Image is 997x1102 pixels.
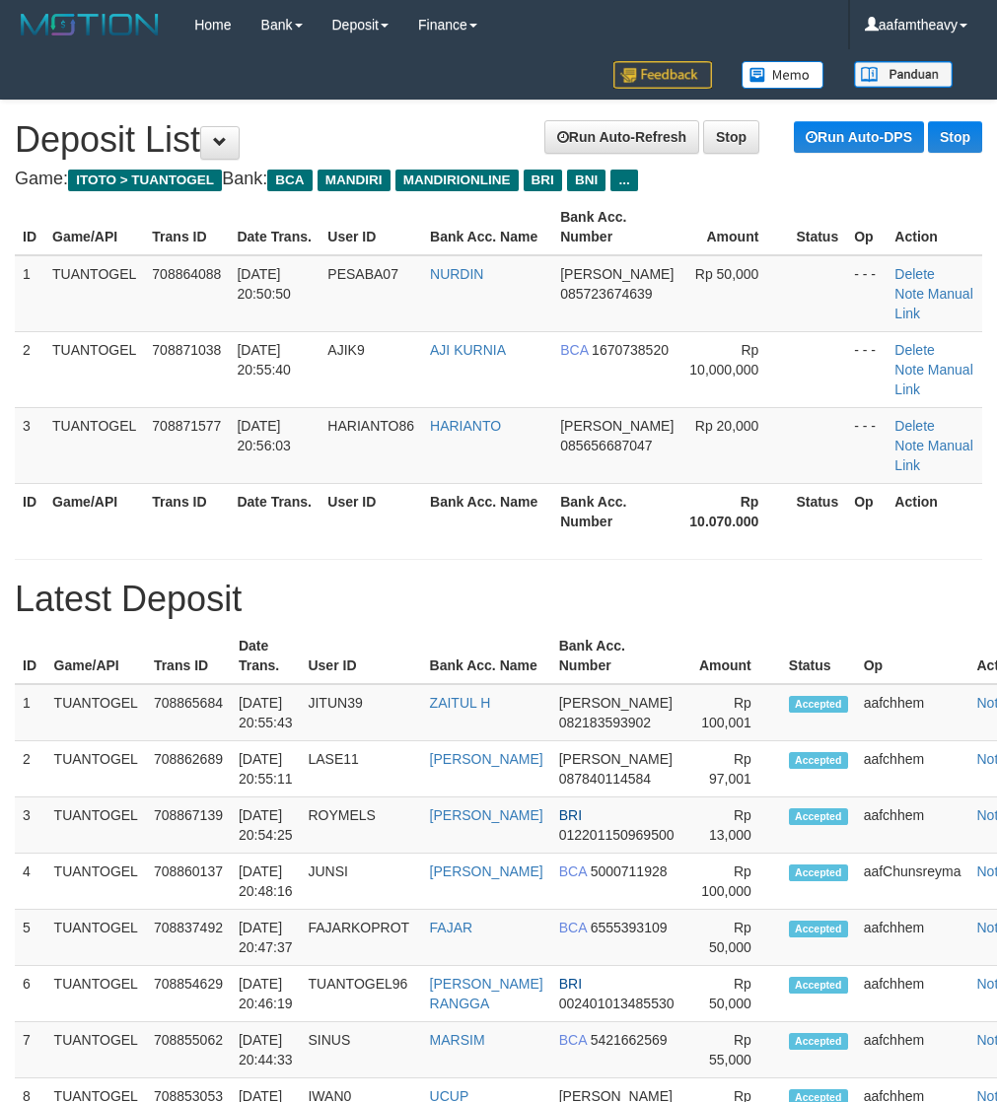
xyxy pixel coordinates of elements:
[682,628,781,684] th: Amount
[300,854,421,910] td: JUNSI
[544,120,699,154] a: Run Auto-Refresh
[15,1022,46,1078] td: 7
[695,266,759,282] span: Rp 50,000
[146,741,231,797] td: 708862689
[856,797,969,854] td: aafchhem
[44,483,144,539] th: Game/API
[15,741,46,797] td: 2
[430,695,491,711] a: ZAITUL H
[15,331,44,407] td: 2
[422,483,552,539] th: Bank Acc. Name
[231,966,301,1022] td: [DATE] 20:46:19
[44,199,144,255] th: Game/API
[300,628,421,684] th: User ID
[856,684,969,741] td: aafchhem
[789,1033,848,1050] span: Accepted
[552,199,681,255] th: Bank Acc. Number
[300,684,421,741] td: JITUN39
[430,863,543,879] a: [PERSON_NAME]
[846,331,887,407] td: - - -
[46,1022,146,1078] td: TUANTOGEL
[856,1022,969,1078] td: aafchhem
[610,170,637,191] span: ...
[613,61,712,89] img: Feedback.jpg
[682,797,781,854] td: Rp 13,000
[681,483,788,539] th: Rp 10.070.000
[559,807,582,823] span: BRI
[327,266,398,282] span: PESABA07
[430,418,501,434] a: HARIANTO
[682,854,781,910] td: Rp 100,000
[846,199,887,255] th: Op
[887,199,982,255] th: Action
[894,362,972,397] a: Manual Link
[300,1022,421,1078] td: SINUS
[682,910,781,966] td: Rp 50,000
[237,266,291,302] span: [DATE] 20:50:50
[15,483,44,539] th: ID
[44,331,144,407] td: TUANTOGEL
[146,684,231,741] td: 708865684
[551,628,682,684] th: Bank Acc. Number
[231,854,301,910] td: [DATE] 20:48:16
[327,342,364,358] span: AJIK9
[237,342,291,378] span: [DATE] 20:55:40
[559,996,675,1011] span: 002401013485530
[46,628,146,684] th: Game/API
[846,407,887,483] td: - - -
[146,628,231,684] th: Trans ID
[591,863,668,879] span: 5000711928
[152,342,221,358] span: 708871038
[560,342,588,358] span: BCA
[894,362,924,378] a: Note
[320,199,422,255] th: User ID
[788,199,846,255] th: Status
[229,199,320,255] th: Date Trans.
[46,910,146,966] td: TUANTOGEL
[15,255,44,332] td: 1
[742,61,824,89] img: Button%20Memo.svg
[559,827,675,843] span: 012201150969500
[524,170,562,191] span: BRI
[15,854,46,910] td: 4
[689,342,758,378] span: Rp 10,000,000
[559,1032,587,1048] span: BCA
[681,199,788,255] th: Amount
[300,797,421,854] td: ROYMELS
[789,696,848,713] span: Accepted
[430,976,543,1011] a: [PERSON_NAME] RANGGA
[682,741,781,797] td: Rp 97,001
[44,407,144,483] td: TUANTOGEL
[846,255,887,332] td: - - -
[46,966,146,1022] td: TUANTOGEL
[560,438,652,453] span: 085656687047
[592,342,669,358] span: 1670738520
[15,966,46,1022] td: 6
[15,170,982,189] h4: Game: Bank:
[15,199,44,255] th: ID
[231,1022,301,1078] td: [DATE] 20:44:33
[231,741,301,797] td: [DATE] 20:55:11
[854,61,953,88] img: panduan.png
[430,1032,485,1048] a: MARSIM
[422,628,551,684] th: Bank Acc. Name
[146,1022,231,1078] td: 708855062
[559,863,587,879] span: BCA
[146,910,231,966] td: 708837492
[231,797,301,854] td: [DATE] 20:54:25
[781,628,856,684] th: Status
[15,684,46,741] td: 1
[789,921,848,937] span: Accepted
[231,628,301,684] th: Date Trans.
[15,10,165,39] img: MOTION_logo.png
[430,920,473,935] a: FAJAR
[894,286,924,302] a: Note
[320,483,422,539] th: User ID
[300,741,421,797] td: LASE11
[846,483,887,539] th: Op
[682,684,781,741] td: Rp 100,001
[144,483,229,539] th: Trans ID
[789,977,848,994] span: Accepted
[552,483,681,539] th: Bank Acc. Number
[395,170,519,191] span: MANDIRIONLINE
